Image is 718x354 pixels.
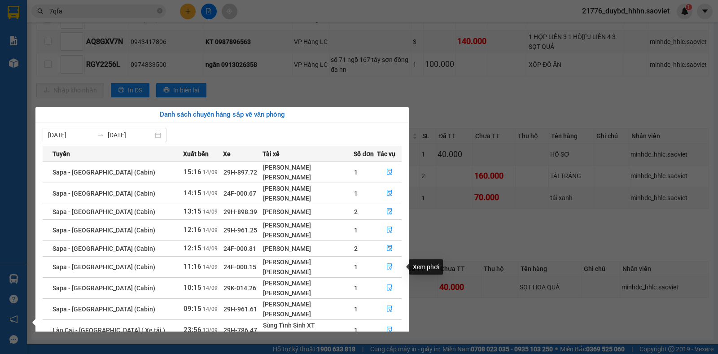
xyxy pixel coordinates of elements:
[53,263,155,271] span: Sapa - [GEOGRAPHIC_DATA] (Cabin)
[354,149,374,159] span: Số đơn
[184,305,201,313] span: 09:15
[354,208,358,215] span: 2
[377,205,401,219] button: file-done
[263,330,353,340] div: Sùng Mạnh Giàng Lx Tải
[386,245,393,252] span: file-done
[386,306,393,313] span: file-done
[386,327,393,334] span: file-done
[386,169,393,176] span: file-done
[263,309,353,319] div: [PERSON_NAME]
[203,285,218,291] span: 14/09
[263,299,353,309] div: [PERSON_NAME]
[203,245,218,252] span: 14/09
[263,257,353,267] div: [PERSON_NAME]
[53,306,155,313] span: Sapa - [GEOGRAPHIC_DATA] (Cabin)
[377,323,401,337] button: file-done
[223,327,257,334] span: 29H-786.47
[223,227,257,234] span: 29H-961.25
[354,245,358,252] span: 2
[184,168,201,176] span: 15:16
[386,227,393,234] span: file-done
[184,326,201,334] span: 23:56
[354,327,358,334] span: 1
[377,281,401,295] button: file-done
[203,306,218,312] span: 14/09
[203,190,218,197] span: 14/09
[97,131,104,139] span: to
[203,209,218,215] span: 14/09
[184,226,201,234] span: 12:16
[354,190,358,197] span: 1
[53,227,155,234] span: Sapa - [GEOGRAPHIC_DATA] (Cabin)
[263,288,353,298] div: [PERSON_NAME]
[53,208,155,215] span: Sapa - [GEOGRAPHIC_DATA] (Cabin)
[223,208,257,215] span: 29H-898.39
[354,227,358,234] span: 1
[377,149,395,159] span: Tác vụ
[263,230,353,240] div: [PERSON_NAME]
[184,262,201,271] span: 11:16
[203,169,218,175] span: 14/09
[203,327,218,333] span: 13/09
[53,284,155,292] span: Sapa - [GEOGRAPHIC_DATA] (Cabin)
[377,241,401,256] button: file-done
[183,149,209,159] span: Xuất bến
[223,149,231,159] span: Xe
[223,169,257,176] span: 29H-897.72
[53,190,155,197] span: Sapa - [GEOGRAPHIC_DATA] (Cabin)
[53,327,165,334] span: Lào Cai - [GEOGRAPHIC_DATA] ( Xe tải )
[377,302,401,316] button: file-done
[223,263,256,271] span: 24F-000.15
[108,130,153,140] input: Đến ngày
[377,223,401,237] button: file-done
[223,306,257,313] span: 29H-961.61
[263,149,280,159] span: Tài xế
[48,130,93,140] input: Từ ngày
[203,227,218,233] span: 14/09
[263,162,353,172] div: [PERSON_NAME]
[354,284,358,292] span: 1
[223,284,256,292] span: 29K-014.26
[263,220,353,230] div: [PERSON_NAME]
[97,131,104,139] span: swap-right
[263,278,353,288] div: [PERSON_NAME]
[354,169,358,176] span: 1
[263,267,353,277] div: [PERSON_NAME]
[386,284,393,292] span: file-done
[223,190,256,197] span: 24F-000.67
[43,109,402,120] div: Danh sách chuyến hàng sắp về văn phòng
[354,306,358,313] span: 1
[386,208,393,215] span: file-done
[53,149,70,159] span: Tuyến
[377,165,401,179] button: file-done
[223,245,256,252] span: 24F-000.81
[263,172,353,182] div: [PERSON_NAME]
[263,320,353,330] div: Sùng Tỉnh Sinh XT
[386,263,393,271] span: file-done
[53,245,155,252] span: Sapa - [GEOGRAPHIC_DATA] (Cabin)
[184,207,201,215] span: 13:15
[184,244,201,252] span: 12:15
[386,190,393,197] span: file-done
[377,260,401,274] button: file-done
[184,189,201,197] span: 14:15
[354,263,358,271] span: 1
[263,244,353,253] div: [PERSON_NAME]
[53,169,155,176] span: Sapa - [GEOGRAPHIC_DATA] (Cabin)
[263,184,353,193] div: [PERSON_NAME]
[263,193,353,203] div: [PERSON_NAME]
[184,284,201,292] span: 10:15
[377,186,401,201] button: file-done
[203,264,218,270] span: 14/09
[263,207,353,217] div: [PERSON_NAME]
